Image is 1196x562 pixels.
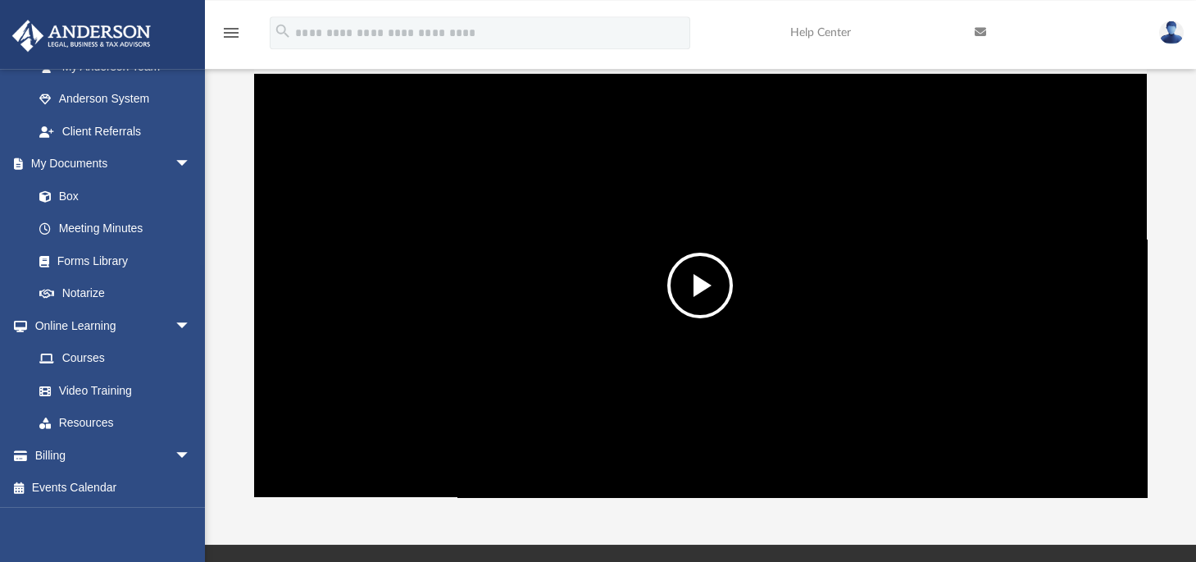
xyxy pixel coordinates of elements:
a: Courses [23,342,207,375]
img: User Pic [1159,21,1184,44]
img: Anderson Advisors Platinum Portal [7,20,156,52]
a: My Documentsarrow_drop_down [11,148,207,180]
span: arrow_drop_down [175,439,207,473]
a: Events Calendar [11,472,216,505]
a: Box [23,180,199,212]
a: Forms Library [23,244,199,277]
a: Notarize [23,277,207,310]
div: File preview [254,74,1146,497]
a: Video Training [23,374,199,407]
span: arrow_drop_down [175,148,207,181]
a: Client Referrals [23,115,207,148]
a: Resources [23,407,207,440]
a: Billingarrow_drop_down [11,439,216,472]
span: arrow_drop_down [175,309,207,343]
i: menu [221,23,241,43]
div: Preview [254,30,1146,497]
a: Online Learningarrow_drop_down [11,309,207,342]
a: Anderson System [23,83,207,116]
i: search [274,22,292,40]
a: menu [221,31,241,43]
a: Meeting Minutes [23,212,207,245]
